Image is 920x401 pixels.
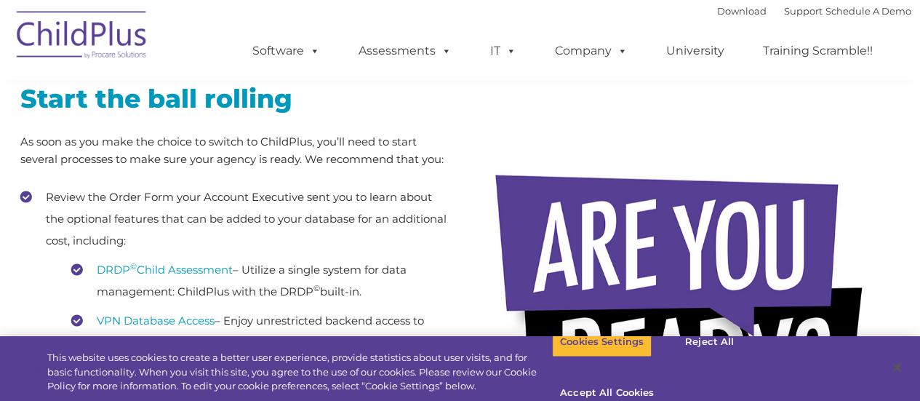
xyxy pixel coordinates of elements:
[71,259,449,303] li: – Utilize a single system for data management: ChildPlus with the DRDP built-in.
[97,314,215,327] a: VPN Database Access
[476,36,531,65] a: IT
[664,327,755,357] button: Reject All
[552,327,652,357] button: Cookies Settings
[313,283,320,293] sup: ©
[238,36,335,65] a: Software
[825,5,911,17] a: Schedule A Demo
[20,133,449,168] p: As soon as you make the choice to switch to ChildPlus, you’ll need to start several processes to ...
[71,310,449,354] li: – Enjoy unrestricted backend access to your data with a secure VPN tunnel.
[540,36,642,65] a: Company
[717,5,767,17] a: Download
[47,351,552,394] div: This website uses cookies to create a better user experience, provide statistics about user visit...
[748,36,887,65] a: Training Scramble!!
[652,36,739,65] a: University
[344,36,466,65] a: Assessments
[97,263,233,277] a: DRDP©Child Assessment
[717,5,911,17] font: |
[9,1,155,74] img: ChildPlus by Procare Solutions
[20,82,449,115] h2: Start the ball rolling
[130,261,137,271] sup: ©
[784,5,823,17] a: Support
[881,352,913,384] button: Close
